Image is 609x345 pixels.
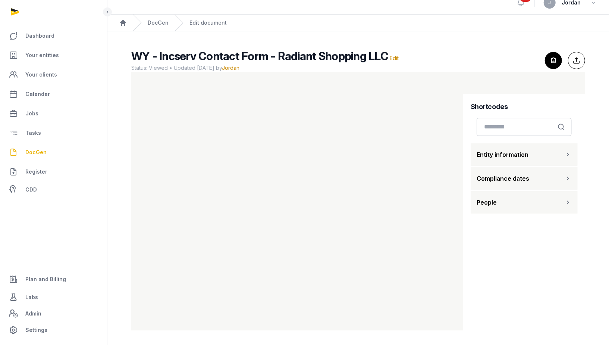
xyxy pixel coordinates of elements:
span: Labs [25,293,38,302]
a: DocGen [6,143,101,161]
button: Compliance dates [471,167,578,190]
button: Entity information [471,143,578,166]
a: Labs [6,288,101,306]
span: Entity information [477,150,528,159]
a: Your clients [6,66,101,84]
span: Jordan [222,65,239,71]
span: WY - Incserv Contact Form - Radiant Shopping LLC [131,49,388,63]
span: DocGen [25,148,47,157]
span: Admin [25,309,41,318]
span: People [477,198,497,207]
button: People [471,191,578,214]
h4: Shortcodes [471,102,578,112]
a: Tasks [6,124,101,142]
a: Jobs [6,105,101,122]
span: Your entities [25,51,59,60]
span: Calendar [25,90,50,99]
span: Register [25,167,47,176]
span: CDD [25,185,37,194]
span: Your clients [25,70,57,79]
a: Dashboard [6,27,101,45]
a: Settings [6,321,101,339]
span: Plan and Billing [25,275,66,284]
span: J [549,0,551,5]
span: Jobs [25,109,38,118]
a: Register [6,163,101,181]
a: Admin [6,306,101,321]
nav: Breadcrumb [107,15,609,31]
a: CDD [6,182,101,197]
span: Status: Viewed • Updated [DATE] by [131,64,539,72]
span: Dashboard [25,31,54,40]
a: Calendar [6,85,101,103]
a: DocGen [148,19,169,27]
a: Your entities [6,46,101,64]
a: Plan and Billing [6,270,101,288]
div: Edit document [189,19,227,27]
span: Settings [25,326,47,335]
span: Tasks [25,128,41,137]
span: Compliance dates [477,174,529,183]
span: Edit [390,55,399,61]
